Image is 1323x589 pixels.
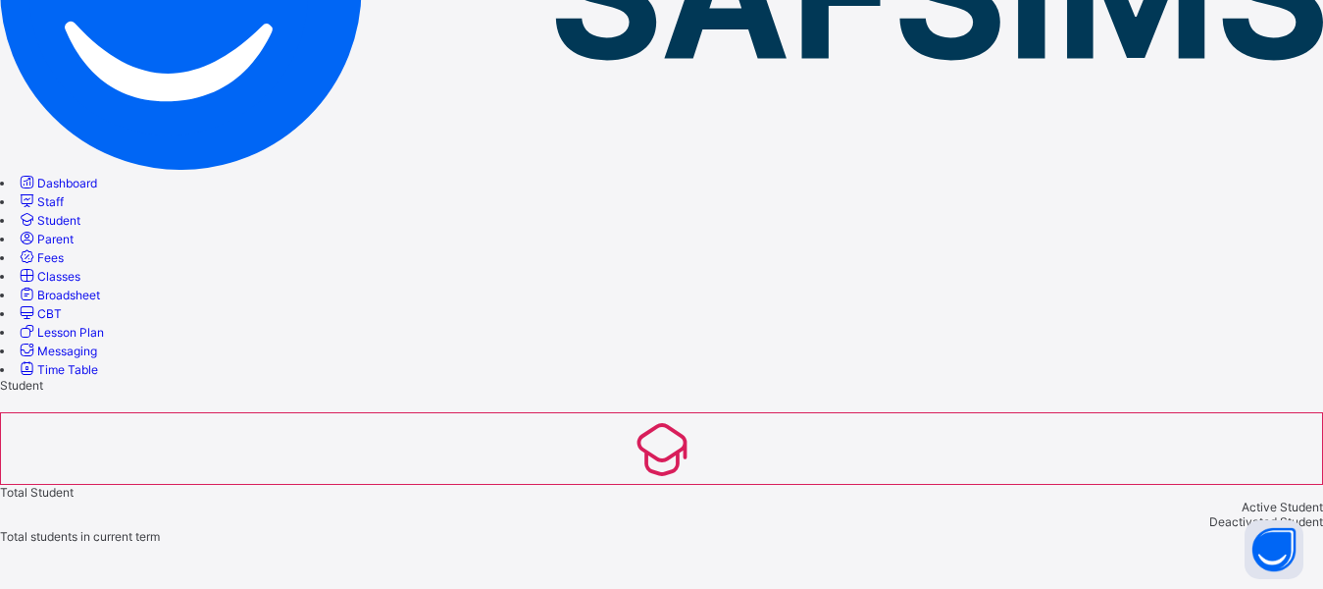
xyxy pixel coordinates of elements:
[37,250,64,265] span: Fees
[17,288,100,302] a: Broadsheet
[17,194,64,209] a: Staff
[37,232,74,246] span: Parent
[37,213,80,228] span: Student
[1245,520,1303,579] button: Open asap
[17,344,97,358] a: Messaging
[37,288,100,302] span: Broadsheet
[1209,514,1323,529] span: Deactivated Student
[17,250,64,265] a: Fees
[17,325,104,340] a: Lesson Plan
[17,213,80,228] a: Student
[17,232,74,246] a: Parent
[1242,500,1323,514] span: Active Student
[37,344,97,358] span: Messaging
[17,269,80,284] a: Classes
[37,176,97,190] span: Dashboard
[17,176,97,190] a: Dashboard
[17,362,98,377] a: Time Table
[37,269,80,284] span: Classes
[37,325,104,340] span: Lesson Plan
[37,306,62,321] span: CBT
[37,194,64,209] span: Staff
[17,306,62,321] a: CBT
[37,362,98,377] span: Time Table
